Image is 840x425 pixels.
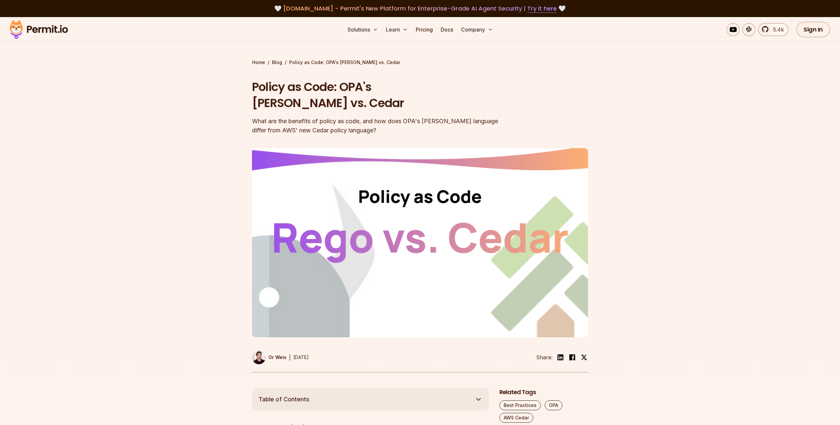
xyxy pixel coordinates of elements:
a: Best Practices [499,400,541,410]
li: Share: [536,353,553,361]
a: Or Weis [252,350,286,364]
img: facebook [568,353,576,361]
img: Permit logo [7,18,71,41]
a: Try it here [527,4,557,13]
button: Company [458,23,495,36]
div: 🤍 🤍 [16,4,824,13]
div: | [289,353,291,361]
time: [DATE] [293,354,309,360]
a: Home [252,59,265,66]
button: Learn [383,23,410,36]
span: Table of Contents [259,395,309,404]
a: Pricing [413,23,435,36]
a: Docs [438,23,456,36]
img: Policy as Code: OPA's Rego vs. Cedar [252,148,588,337]
img: twitter [581,354,587,361]
img: Or Weis [252,350,266,364]
a: OPA [545,400,562,410]
p: Or Weis [268,354,286,361]
button: Table of Contents [252,388,489,411]
img: linkedin [556,353,564,361]
a: Blog [272,59,282,66]
span: 5.4k [769,26,784,34]
div: What are the benefits of policy as code, and how does OPA's [PERSON_NAME] language differ from AW... [252,117,504,135]
button: Solutions [345,23,381,36]
div: / / [252,59,588,66]
h1: Policy as Code: OPA's [PERSON_NAME] vs. Cedar [252,79,504,111]
a: Sign In [796,22,830,37]
h2: Related Tags [499,388,588,396]
a: 5.4k [758,23,788,36]
span: [DOMAIN_NAME] - Permit's New Platform for Enterprise-Grade AI Agent Security | [283,4,557,12]
a: AWS Cedar [499,413,533,423]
